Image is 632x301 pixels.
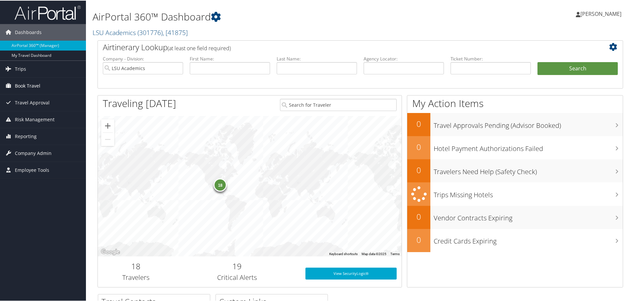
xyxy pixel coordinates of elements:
[407,96,623,110] h1: My Action Items
[99,247,121,256] a: Open this area in Google Maps (opens a new window)
[407,210,430,222] h2: 0
[434,186,623,199] h3: Trips Missing Hotels
[434,233,623,245] h3: Credit Cards Expiring
[407,118,430,129] h2: 0
[280,98,397,110] input: Search for Traveler
[15,94,50,110] span: Travel Approval
[329,251,358,256] button: Keyboard shortcuts
[103,41,574,52] h2: Airtinerary Lookup
[15,161,49,178] span: Employee Tools
[179,272,296,282] h3: Critical Alerts
[451,55,531,61] label: Ticket Number:
[362,251,386,255] span: Map data ©2025
[15,60,26,77] span: Trips
[407,228,623,251] a: 0Credit Cards Expiring
[138,27,163,36] span: ( 301776 )
[163,27,188,36] span: , [ 41875 ]
[407,205,623,228] a: 0Vendor Contracts Expiring
[15,111,55,127] span: Risk Management
[101,119,114,132] button: Zoom in
[15,4,81,20] img: airportal-logo.png
[179,260,296,271] h2: 19
[305,267,397,279] a: View SecurityLogic®
[103,260,169,271] h2: 18
[407,159,623,182] a: 0Travelers Need Help (Safety Check)
[407,182,623,205] a: Trips Missing Hotels
[407,135,623,159] a: 0Hotel Payment Authorizations Failed
[407,164,430,175] h2: 0
[15,128,37,144] span: Reporting
[407,112,623,135] a: 0Travel Approvals Pending (Advisor Booked)
[168,44,231,51] span: (at least one field required)
[93,27,188,36] a: LSU Academics
[580,10,621,17] span: [PERSON_NAME]
[537,61,618,75] button: Search
[190,55,270,61] label: First Name:
[99,247,121,256] img: Google
[15,23,42,40] span: Dashboards
[93,9,450,23] h1: AirPortal 360™ Dashboard
[15,144,52,161] span: Company Admin
[390,251,400,255] a: Terms (opens in new tab)
[434,117,623,130] h3: Travel Approvals Pending (Advisor Booked)
[214,178,227,191] div: 18
[407,234,430,245] h2: 0
[434,209,623,222] h3: Vendor Contracts Expiring
[103,96,176,110] h1: Traveling [DATE]
[434,163,623,176] h3: Travelers Need Help (Safety Check)
[576,3,628,23] a: [PERSON_NAME]
[434,140,623,153] h3: Hotel Payment Authorizations Failed
[103,55,183,61] label: Company - Division:
[15,77,40,94] span: Book Travel
[407,141,430,152] h2: 0
[101,132,114,145] button: Zoom out
[364,55,444,61] label: Agency Locator:
[103,272,169,282] h3: Travelers
[277,55,357,61] label: Last Name:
